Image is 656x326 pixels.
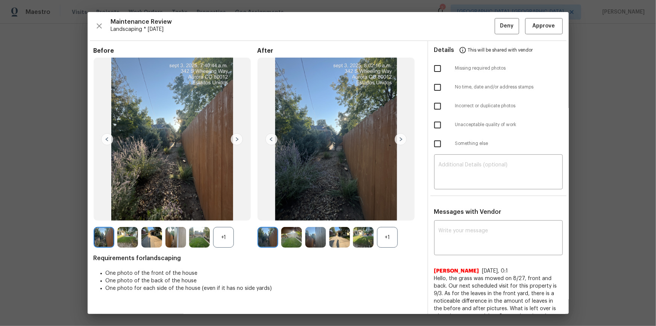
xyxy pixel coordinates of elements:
li: One photo of the front of the house [106,270,421,277]
div: +1 [377,227,398,248]
span: Something else [455,140,563,147]
img: right-chevron-button-url [395,133,407,145]
span: Missing required photos [455,65,563,72]
span: Unacceptable quality of work [455,122,563,128]
span: Messages with Vendor [434,209,501,215]
span: [DATE], 0:1 [482,268,508,274]
span: Requirements for landscaping [94,254,421,262]
button: Deny [495,18,519,34]
li: One photo for each side of the house (even if it has no side yards) [106,285,421,292]
span: Landscaping * [DATE] [111,26,495,33]
span: After [258,47,421,55]
div: +1 [213,227,234,248]
span: Deny [500,21,514,31]
span: Approve [533,21,555,31]
div: Missing required photos [428,59,569,78]
div: Unacceptable quality of work [428,116,569,134]
span: Details [434,41,455,59]
span: No time, date and/or address stamps [455,84,563,90]
img: left-chevron-button-url [265,133,277,145]
div: Incorrect or duplicate photos [428,97,569,116]
span: Maintenance Review [111,18,495,26]
div: No time, date and/or address stamps [428,78,569,97]
span: [PERSON_NAME] [434,267,479,275]
img: left-chevron-button-url [101,133,113,145]
img: right-chevron-button-url [231,133,243,145]
button: Approve [525,18,563,34]
span: This will be shared with vendor [468,41,533,59]
li: One photo of the back of the house [106,277,421,285]
span: Incorrect or duplicate photos [455,103,563,109]
div: Something else [428,134,569,153]
span: Before [94,47,258,55]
